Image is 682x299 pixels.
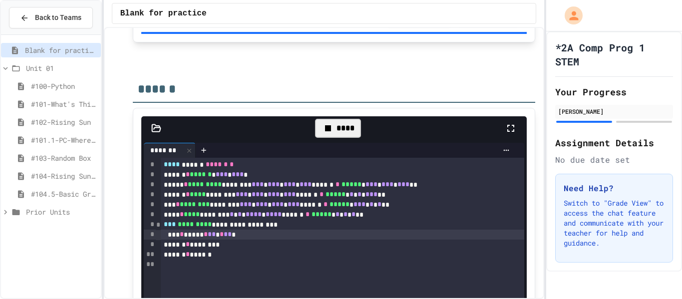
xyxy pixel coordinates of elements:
[31,135,97,145] span: #101.1-PC-Where am I?
[558,107,670,116] div: [PERSON_NAME]
[120,7,207,19] span: Blank for practice
[31,171,97,181] span: #104-Rising Sun Plus
[25,45,97,55] span: Blank for practice
[9,7,93,28] button: Back to Teams
[564,182,665,194] h3: Need Help?
[31,81,97,91] span: #100-Python
[31,153,97,163] span: #103-Random Box
[564,198,665,248] p: Switch to "Grade View" to access the chat feature and communicate with your teacher for help and ...
[26,63,97,73] span: Unit 01
[555,40,673,68] h1: *2A Comp Prog 1 STEM
[31,189,97,199] span: #104.5-Basic Graphics Review
[555,136,673,150] h2: Assignment Details
[26,207,97,217] span: Prior Units
[31,117,97,127] span: #102-Rising Sun
[555,154,673,166] div: No due date set
[35,12,81,23] span: Back to Teams
[31,99,97,109] span: #101-What's This ??
[555,85,673,99] h2: Your Progress
[554,4,585,27] div: My Account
